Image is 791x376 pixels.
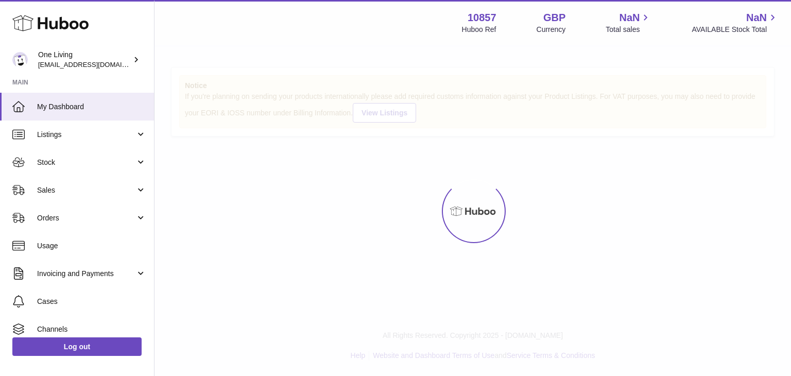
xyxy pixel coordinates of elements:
[462,25,496,35] div: Huboo Ref
[37,324,146,334] span: Channels
[537,25,566,35] div: Currency
[606,25,651,35] span: Total sales
[606,11,651,35] a: NaN Total sales
[37,213,135,223] span: Orders
[692,11,779,35] a: NaN AVAILABLE Stock Total
[38,60,151,69] span: [EMAIL_ADDRESS][DOMAIN_NAME]
[468,11,496,25] strong: 10857
[619,11,640,25] span: NaN
[12,52,28,67] img: ben@oneliving.com
[37,269,135,279] span: Invoicing and Payments
[12,337,142,356] a: Log out
[37,102,146,112] span: My Dashboard
[37,297,146,306] span: Cases
[37,185,135,195] span: Sales
[543,11,565,25] strong: GBP
[37,241,146,251] span: Usage
[38,50,131,70] div: One Living
[692,25,779,35] span: AVAILABLE Stock Total
[37,158,135,167] span: Stock
[746,11,767,25] span: NaN
[37,130,135,140] span: Listings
